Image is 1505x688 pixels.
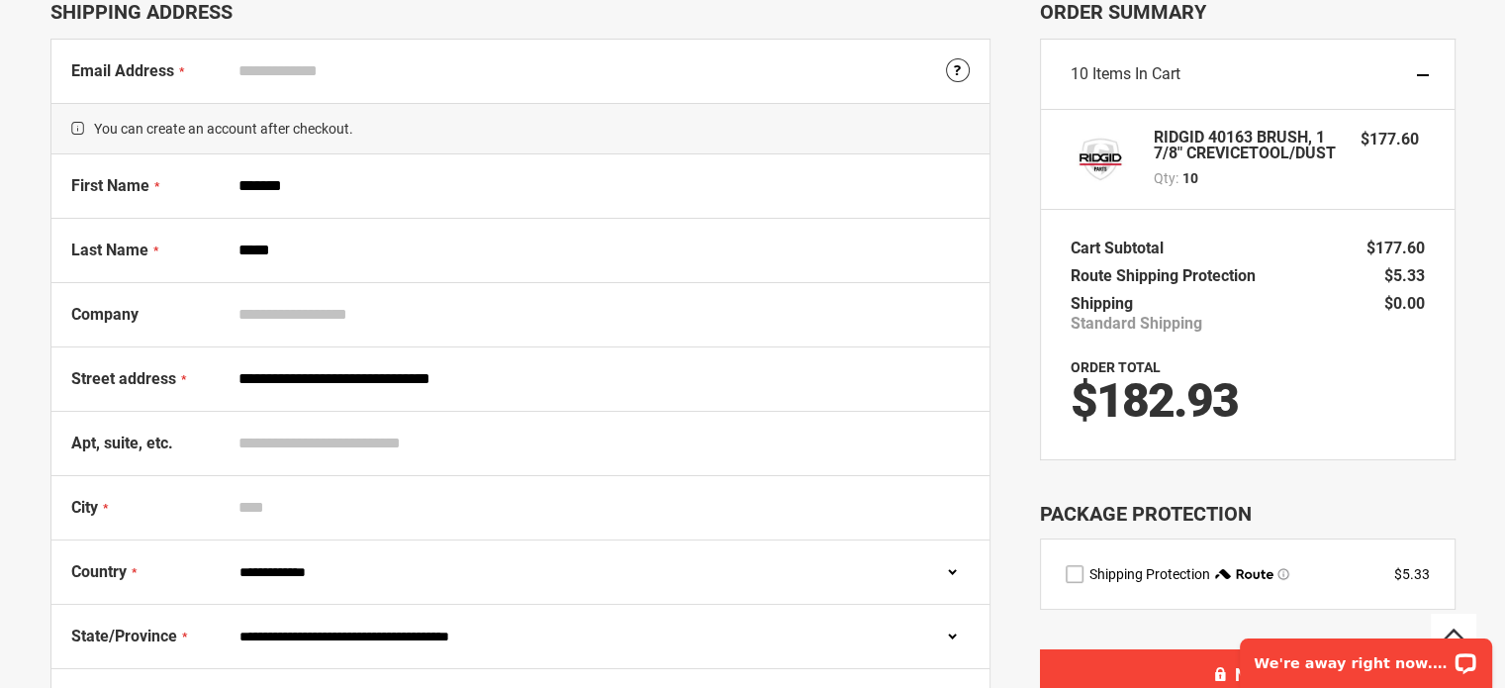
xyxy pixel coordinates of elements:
[1066,564,1430,584] div: route shipping protection selector element
[1154,130,1342,161] strong: RIDGID 40163 BRUSH, 1 7/8" CREVICETOOL/DUST
[1071,262,1266,290] th: Route Shipping Protection
[1040,500,1456,529] div: Package Protection
[1071,372,1238,429] span: $182.93
[1071,359,1161,375] strong: Order Total
[71,627,177,645] span: State/Province
[1071,130,1130,189] img: RIDGID 40163 BRUSH, 1 7/8" CREVICETOOL/DUST
[1227,626,1505,688] iframe: LiveChat chat widget
[1089,566,1210,582] span: Shipping Protection
[71,562,127,581] span: Country
[1071,64,1088,83] span: 10
[71,369,176,388] span: Street address
[51,103,989,154] span: You can create an account after checkout.
[71,305,139,324] span: Company
[71,176,149,195] span: First Name
[1277,568,1289,580] span: Learn more
[1154,170,1176,186] span: Qty
[1384,294,1425,313] span: $0.00
[71,61,174,80] span: Email Address
[71,434,173,452] span: Apt, suite, etc.
[1071,294,1133,313] span: Shipping
[1071,314,1202,334] span: Standard Shipping
[1071,235,1174,262] th: Cart Subtotal
[1366,239,1425,257] span: $177.60
[1384,266,1425,285] span: $5.33
[1092,64,1180,83] span: Items in Cart
[1394,564,1430,584] div: $5.33
[71,498,98,517] span: City
[1182,168,1198,188] span: 10
[1361,130,1419,148] span: $177.60
[71,241,148,259] span: Last Name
